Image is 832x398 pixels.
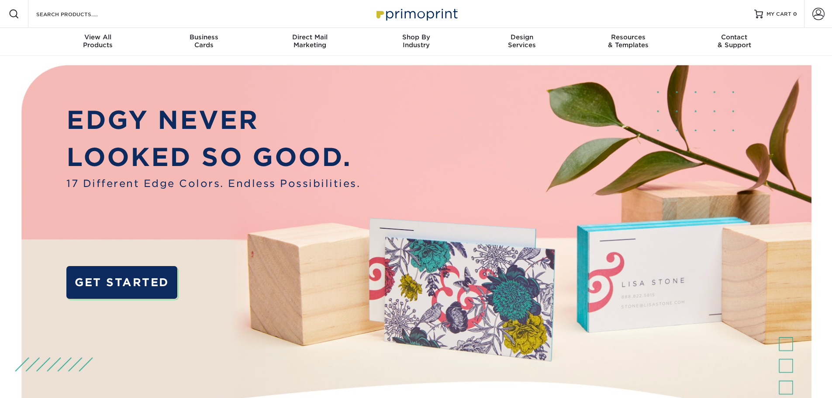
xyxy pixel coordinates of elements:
span: 17 Different Edge Colors. Endless Possibilities. [66,176,360,191]
img: Primoprint [373,4,460,23]
a: DesignServices [469,28,575,56]
span: Direct Mail [257,33,363,41]
a: Contact& Support [681,28,787,56]
p: LOOKED SO GOOD. [66,138,360,176]
div: & Support [681,33,787,49]
div: Cards [151,33,257,49]
span: Shop By [363,33,469,41]
input: SEARCH PRODUCTS..... [35,9,121,19]
span: 0 [793,11,797,17]
span: Contact [681,33,787,41]
p: EDGY NEVER [66,101,360,139]
a: GET STARTED [66,266,177,299]
div: Products [45,33,151,49]
span: Business [151,33,257,41]
a: BusinessCards [151,28,257,56]
div: Services [469,33,575,49]
a: Shop ByIndustry [363,28,469,56]
div: Marketing [257,33,363,49]
span: Design [469,33,575,41]
span: View All [45,33,151,41]
span: Resources [575,33,681,41]
a: Direct MailMarketing [257,28,363,56]
div: & Templates [575,33,681,49]
a: View AllProducts [45,28,151,56]
span: MY CART [766,10,791,18]
a: Resources& Templates [575,28,681,56]
div: Industry [363,33,469,49]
